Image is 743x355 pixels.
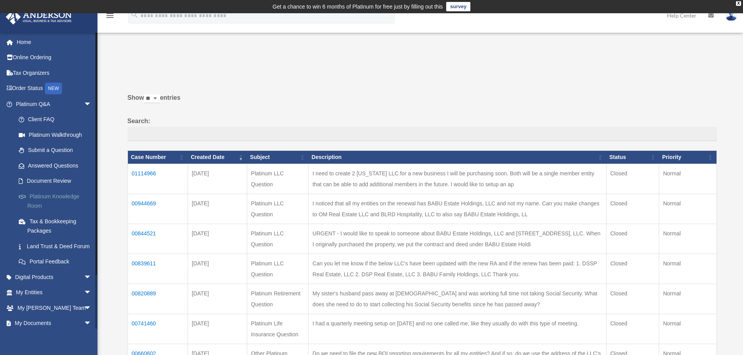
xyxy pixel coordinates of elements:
th: Status: activate to sort column ascending [606,151,659,164]
i: menu [105,11,115,20]
td: 00820889 [128,284,188,314]
td: Platinum LLC Question [247,164,309,194]
td: [DATE] [188,284,247,314]
span: arrow_drop_down [84,96,99,112]
th: Created Date: activate to sort column ascending [188,151,247,164]
td: Normal [659,314,716,344]
td: Closed [606,164,659,194]
label: Search: [128,116,717,141]
td: 00741460 [128,314,188,344]
td: [DATE] [188,164,247,194]
span: arrow_drop_down [84,285,99,301]
span: arrow_drop_down [84,269,99,285]
i: search [130,11,139,19]
td: [DATE] [188,224,247,254]
a: Platinum Walkthrough [11,127,103,143]
a: Submit a Question [11,143,103,158]
td: Normal [659,254,716,284]
td: Platinum Life Insurance Question [247,314,309,344]
td: Normal [659,194,716,224]
td: 00944669 [128,194,188,224]
td: My sister's husband pass away at [DEMOGRAPHIC_DATA] and was working full time not taking Social S... [309,284,606,314]
a: My [PERSON_NAME] Teamarrow_drop_down [5,300,103,316]
img: User Pic [725,10,737,21]
td: Normal [659,284,716,314]
div: close [736,1,741,6]
td: I had a quarterly meeting setup on [DATE] and no one called me, like they usually do with this ty... [309,314,606,344]
td: Can you let me know if the below LLC's have been updated with the new RA and if the renew has bee... [309,254,606,284]
td: Normal [659,224,716,254]
td: Platinum LLC Question [247,194,309,224]
a: My Documentsarrow_drop_down [5,316,103,331]
td: Closed [606,194,659,224]
td: Closed [606,314,659,344]
th: Subject: activate to sort column ascending [247,151,309,164]
div: Get a chance to win 6 months of Platinum for free just by filling out this [273,2,443,11]
a: My Entitiesarrow_drop_down [5,285,103,300]
a: Land Trust & Deed Forum [11,238,103,254]
a: Answered Questions [11,158,99,173]
a: Platinum Knowledge Room [11,189,103,214]
td: Platinum LLC Question [247,224,309,254]
a: survey [446,2,470,11]
th: Case Number: activate to sort column ascending [128,151,188,164]
a: Portal Feedback [11,254,103,270]
input: Search: [128,127,717,141]
td: [DATE] [188,194,247,224]
label: Show entries [128,92,717,111]
th: Description: activate to sort column ascending [309,151,606,164]
a: Client FAQ [11,112,103,127]
td: Normal [659,164,716,194]
td: 01114966 [128,164,188,194]
a: Home [5,34,103,50]
a: Platinum Q&Aarrow_drop_down [5,96,103,112]
span: arrow_drop_down [84,300,99,316]
td: URGENT - I would like to speak to someone about BABU Estate Holdings, LLC and [STREET_ADDRESS], L... [309,224,606,254]
span: arrow_drop_down [84,316,99,332]
a: menu [105,14,115,20]
div: NEW [45,83,62,94]
td: I noticed that all my entities on the renewal has BABU Estate Holdings, LLC and not my name. Can ... [309,194,606,224]
a: Order StatusNEW [5,81,103,97]
a: Document Review [11,173,103,189]
td: [DATE] [188,254,247,284]
a: Digital Productsarrow_drop_down [5,269,103,285]
a: Tax & Bookkeeping Packages [11,214,103,238]
td: Platinum LLC Question [247,254,309,284]
th: Priority: activate to sort column ascending [659,151,716,164]
select: Showentries [144,94,160,103]
a: Tax Organizers [5,65,103,81]
img: Anderson Advisors Platinum Portal [4,9,74,25]
td: 00839611 [128,254,188,284]
a: Online Ordering [5,50,103,65]
td: Platinum Retirement Question [247,284,309,314]
td: Closed [606,254,659,284]
td: I need to create 2 [US_STATE] LLC for a new business I will be purchasing soon. Both will be a si... [309,164,606,194]
td: [DATE] [188,314,247,344]
td: 00844521 [128,224,188,254]
td: Closed [606,224,659,254]
td: Closed [606,284,659,314]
